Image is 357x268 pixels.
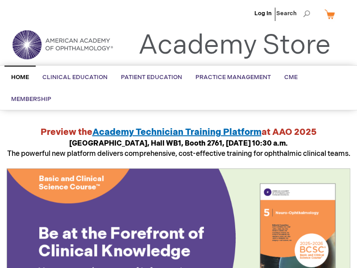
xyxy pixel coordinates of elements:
[138,29,331,62] a: Academy Store
[92,127,262,138] a: Academy Technician Training Platform
[284,74,298,81] span: CME
[11,74,29,81] span: Home
[276,4,310,22] span: Search
[69,139,288,148] strong: [GEOGRAPHIC_DATA], Hall WB1, Booth 2761, [DATE] 10:30 a.m.
[41,127,317,138] strong: Preview the at AAO 2025
[254,10,272,17] a: Log In
[11,96,51,103] span: Membership
[7,139,350,158] span: The powerful new platform delivers comprehensive, cost-effective training for ophthalmic clinical...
